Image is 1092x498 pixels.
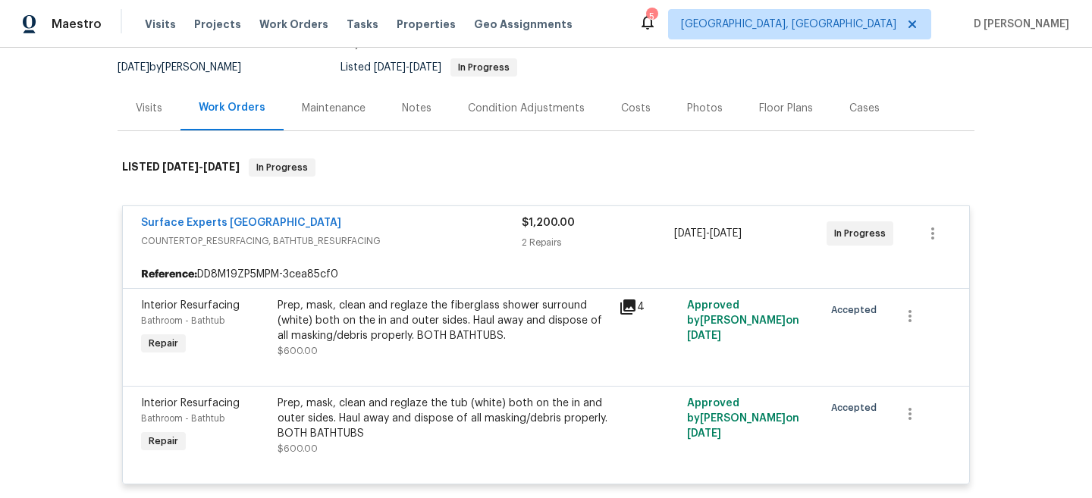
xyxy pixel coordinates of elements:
[340,62,517,73] span: Listed
[674,226,742,241] span: -
[118,58,259,77] div: by [PERSON_NAME]
[278,346,318,355] span: $600.00
[141,398,240,409] span: Interior Resurfacing
[681,17,896,32] span: [GEOGRAPHIC_DATA], [GEOGRAPHIC_DATA]
[123,261,969,288] div: DD8M19ZP5MPM-3cea85cf0
[143,434,184,449] span: Repair
[674,228,706,239] span: [DATE]
[831,302,883,318] span: Accepted
[143,336,184,351] span: Repair
[162,161,199,172] span: [DATE]
[347,19,378,30] span: Tasks
[759,101,813,116] div: Floor Plans
[122,158,240,177] h6: LISTED
[522,235,674,250] div: 2 Repairs
[141,316,224,325] span: Bathroom - Bathtub
[452,63,516,72] span: In Progress
[141,300,240,311] span: Interior Resurfacing
[136,101,162,116] div: Visits
[619,298,678,316] div: 4
[402,101,431,116] div: Notes
[474,17,573,32] span: Geo Assignments
[194,17,241,32] span: Projects
[687,300,799,341] span: Approved by [PERSON_NAME] on
[162,161,240,172] span: -
[621,101,651,116] div: Costs
[374,62,406,73] span: [DATE]
[145,17,176,32] span: Visits
[968,17,1069,32] span: D [PERSON_NAME]
[687,330,721,341] span: [DATE]
[52,17,102,32] span: Maestro
[250,160,314,175] span: In Progress
[118,62,149,73] span: [DATE]
[831,400,883,415] span: Accepted
[141,218,341,228] a: Surface Experts [GEOGRAPHIC_DATA]
[834,226,892,241] span: In Progress
[374,62,441,73] span: -
[259,17,328,32] span: Work Orders
[278,396,610,441] div: Prep, mask, clean and reglaze the tub (white) both on the in and outer sides. Haul away and dispo...
[141,233,522,249] span: COUNTERTOP_RESURFACING, BATHTUB_RESURFACING
[522,218,575,228] span: $1,200.00
[468,101,585,116] div: Condition Adjustments
[278,444,318,453] span: $600.00
[687,398,799,439] span: Approved by [PERSON_NAME] on
[118,143,974,192] div: LISTED [DATE]-[DATE]In Progress
[409,62,441,73] span: [DATE]
[849,101,880,116] div: Cases
[278,298,610,343] div: Prep, mask, clean and reglaze the fiberglass shower surround (white) both on the in and outer sid...
[646,9,657,24] div: 5
[141,267,197,282] b: Reference:
[687,101,723,116] div: Photos
[687,428,721,439] span: [DATE]
[302,101,366,116] div: Maintenance
[710,228,742,239] span: [DATE]
[141,414,224,423] span: Bathroom - Bathtub
[199,100,265,115] div: Work Orders
[397,17,456,32] span: Properties
[203,161,240,172] span: [DATE]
